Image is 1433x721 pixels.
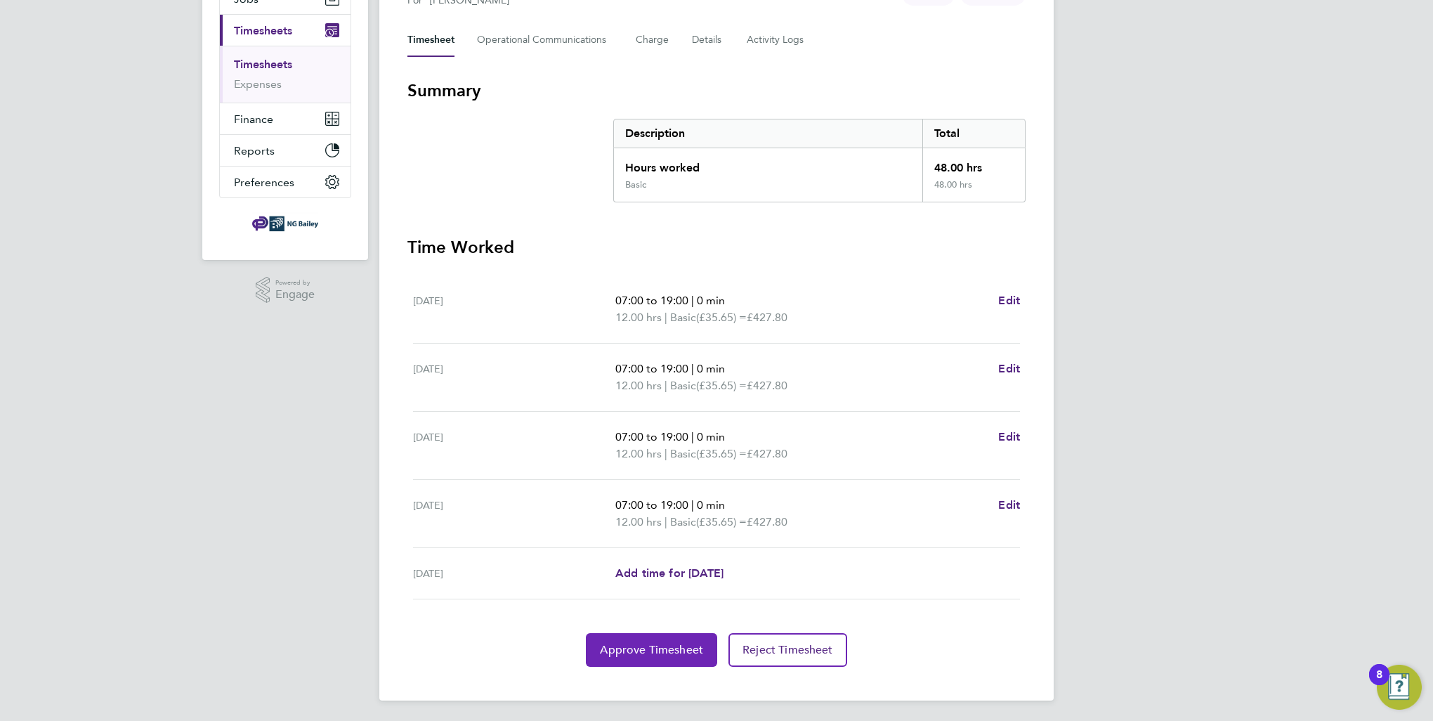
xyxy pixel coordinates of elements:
[234,58,292,71] a: Timesheets
[691,430,694,443] span: |
[614,119,922,148] div: Description
[697,498,725,512] span: 0 min
[407,23,454,57] button: Timesheet
[234,144,275,157] span: Reports
[220,103,351,134] button: Finance
[407,236,1026,259] h3: Time Worked
[615,498,688,512] span: 07:00 to 19:00
[615,515,662,528] span: 12.00 hrs
[600,643,703,657] span: Approve Timesheet
[747,23,806,57] button: Activity Logs
[234,24,292,37] span: Timesheets
[998,360,1020,377] a: Edit
[747,515,787,528] span: £427.80
[665,311,667,324] span: |
[234,77,282,91] a: Expenses
[998,292,1020,309] a: Edit
[256,277,315,304] a: Powered byEngage
[742,643,833,657] span: Reject Timesheet
[615,294,688,307] span: 07:00 to 19:00
[670,514,696,531] span: Basic
[998,498,1020,512] span: Edit
[670,377,696,394] span: Basic
[747,447,787,460] span: £427.80
[413,292,615,326] div: [DATE]
[220,135,351,166] button: Reports
[922,148,1025,179] div: 48.00 hrs
[998,497,1020,514] a: Edit
[696,379,747,392] span: (£35.65) =
[413,497,615,531] div: [DATE]
[696,311,747,324] span: (£35.65) =
[998,429,1020,446] a: Edit
[615,430,688,443] span: 07:00 to 19:00
[615,311,662,324] span: 12.00 hrs
[615,447,662,460] span: 12.00 hrs
[413,565,615,582] div: [DATE]
[220,46,351,103] div: Timesheets
[615,565,724,582] a: Add time for [DATE]
[234,176,294,189] span: Preferences
[998,362,1020,375] span: Edit
[670,446,696,462] span: Basic
[413,429,615,462] div: [DATE]
[691,294,694,307] span: |
[922,119,1025,148] div: Total
[586,633,717,667] button: Approve Timesheet
[747,311,787,324] span: £427.80
[697,294,725,307] span: 0 min
[697,362,725,375] span: 0 min
[692,23,724,57] button: Details
[407,79,1026,102] h3: Summary
[665,379,667,392] span: |
[665,515,667,528] span: |
[252,212,318,235] img: ngbailey-logo-retina.png
[615,379,662,392] span: 12.00 hrs
[696,447,747,460] span: (£35.65) =
[728,633,847,667] button: Reject Timesheet
[275,289,315,301] span: Engage
[998,294,1020,307] span: Edit
[922,179,1025,202] div: 48.00 hrs
[697,430,725,443] span: 0 min
[234,112,273,126] span: Finance
[615,362,688,375] span: 07:00 to 19:00
[636,23,669,57] button: Charge
[613,119,1026,202] div: Summary
[477,23,613,57] button: Operational Communications
[615,566,724,580] span: Add time for [DATE]
[665,447,667,460] span: |
[407,79,1026,667] section: Timesheet
[220,167,351,197] button: Preferences
[670,309,696,326] span: Basic
[691,362,694,375] span: |
[219,212,351,235] a: Go to home page
[413,360,615,394] div: [DATE]
[1377,665,1422,710] button: Open Resource Center, 8 new notifications
[614,148,922,179] div: Hours worked
[998,430,1020,443] span: Edit
[275,277,315,289] span: Powered by
[696,515,747,528] span: (£35.65) =
[1376,675,1382,693] div: 8
[625,179,646,190] div: Basic
[220,15,351,46] button: Timesheets
[691,498,694,512] span: |
[747,379,787,392] span: £427.80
